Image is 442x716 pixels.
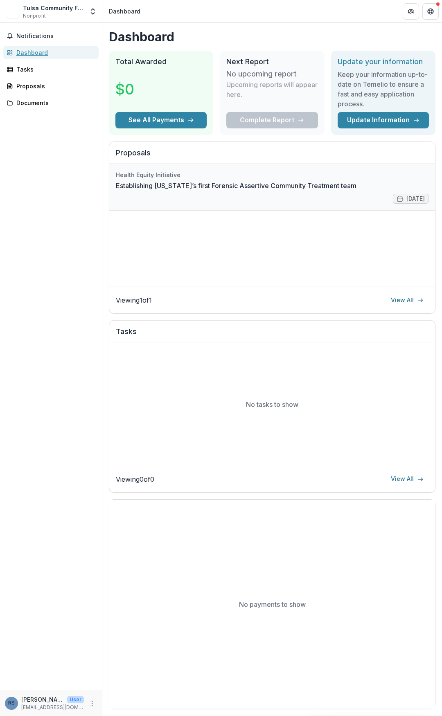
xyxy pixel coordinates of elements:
[7,5,20,18] img: Tulsa Community Foundation
[16,82,92,90] div: Proposals
[109,29,435,44] h1: Dashboard
[422,3,439,20] button: Get Help
[3,63,99,76] a: Tasks
[338,57,429,66] h2: Update your information
[67,696,84,703] p: User
[87,3,99,20] button: Open entity switcher
[21,704,84,711] p: [EMAIL_ADDRESS][DOMAIN_NAME]
[246,400,298,409] p: No tasks to show
[115,78,177,100] h3: $0
[21,695,64,704] p: [PERSON_NAME]
[116,327,428,343] h2: Tasks
[16,65,92,74] div: Tasks
[338,70,429,109] h3: Keep your information up-to-date on Temelio to ensure a fast and easy application process.
[386,294,428,307] a: View All
[87,698,97,708] button: More
[109,500,435,709] div: No payments to show
[403,3,419,20] button: Partners
[16,48,92,57] div: Dashboard
[116,474,154,484] p: Viewing 0 of 0
[338,112,429,128] a: Update Information
[8,700,15,706] div: Ryan Starkweather
[23,4,84,12] div: Tulsa Community Foundation
[106,5,144,17] nav: breadcrumb
[3,29,99,43] button: Notifications
[226,80,318,99] p: Upcoming reports will appear here.
[116,295,152,305] p: Viewing 1 of 1
[3,96,99,110] a: Documents
[115,112,207,128] button: See All Payments
[16,33,95,40] span: Notifications
[226,70,297,79] h3: No upcoming report
[226,57,318,66] h2: Next Report
[109,7,140,16] div: Dashboard
[16,99,92,107] div: Documents
[386,473,428,486] a: View All
[3,79,99,93] a: Proposals
[115,57,207,66] h2: Total Awarded
[3,46,99,59] a: Dashboard
[23,12,46,20] span: Nonprofit
[116,148,428,164] h2: Proposals
[116,181,356,191] a: Establishing [US_STATE]’s first Forensic Assertive Community Treatment team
